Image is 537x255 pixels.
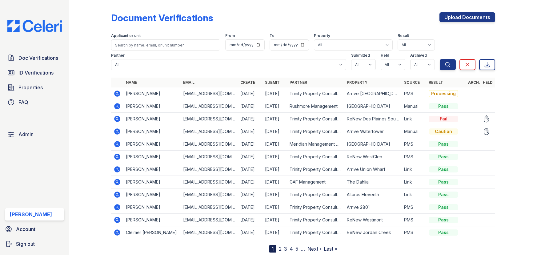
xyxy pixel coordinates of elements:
[238,87,262,100] td: [DATE]
[429,192,458,198] div: Pass
[287,226,344,239] td: Trinity Property Consultants
[284,246,287,252] a: 3
[181,201,238,214] td: [EMAIL_ADDRESS][DOMAIN_NAME]
[262,100,287,113] td: [DATE]
[5,96,64,108] a: FAQ
[123,201,181,214] td: [PERSON_NAME]
[225,33,235,38] label: From
[287,188,344,201] td: Trinity Property Consultants
[262,214,287,226] td: [DATE]
[344,226,402,239] td: ReNew Jordan Creek
[269,245,276,253] div: 1
[123,188,181,201] td: [PERSON_NAME]
[344,100,402,113] td: [GEOGRAPHIC_DATA]
[402,226,426,239] td: PMS
[404,80,420,85] a: Source
[287,176,344,188] td: CAF Management
[18,99,28,106] span: FAQ
[2,223,67,235] a: Account
[238,138,262,151] td: [DATE]
[123,125,181,138] td: [PERSON_NAME]
[290,246,293,252] a: 4
[314,33,330,38] label: Property
[5,52,64,64] a: Doc Verifications
[429,103,458,109] div: Pass
[287,113,344,125] td: Trinity Property Consultants
[429,204,458,210] div: Pass
[287,201,344,214] td: Trinity Property Consultants
[238,125,262,138] td: [DATE]
[238,226,262,239] td: [DATE]
[429,80,443,85] a: Result
[181,100,238,113] td: [EMAIL_ADDRESS][DOMAIN_NAME]
[429,154,458,160] div: Pass
[111,33,141,38] label: Applicant or unit
[123,226,181,239] td: Cleimer [PERSON_NAME]
[265,80,280,85] a: Submit
[262,113,287,125] td: [DATE]
[402,138,426,151] td: PMS
[402,214,426,226] td: PMS
[16,240,35,248] span: Sign out
[238,100,262,113] td: [DATE]
[344,151,402,163] td: ReNew WestGlen
[238,201,262,214] td: [DATE]
[5,81,64,94] a: Properties
[429,217,458,223] div: Pass
[126,80,137,85] a: Name
[18,69,54,76] span: ID Verifications
[238,214,262,226] td: [DATE]
[344,201,402,214] td: Arrive 2801
[324,246,337,252] a: Last »
[123,138,181,151] td: [PERSON_NAME]
[287,214,344,226] td: Trinity Property Consultants
[111,12,213,23] div: Document Verifications
[270,33,275,38] label: To
[240,80,255,85] a: Create
[16,225,35,233] span: Account
[429,141,458,147] div: Pass
[402,87,426,100] td: PMS
[183,80,194,85] a: Email
[123,151,181,163] td: [PERSON_NAME]
[18,131,34,138] span: Admin
[181,163,238,176] td: [EMAIL_ADDRESS][DOMAIN_NAME]
[262,163,287,176] td: [DATE]
[287,125,344,138] td: Trinity Property Consultants
[238,176,262,188] td: [DATE]
[262,176,287,188] td: [DATE]
[290,80,307,85] a: Partner
[262,226,287,239] td: [DATE]
[287,138,344,151] td: Meridian Management Group
[279,246,282,252] a: 2
[347,80,367,85] a: Property
[402,188,426,201] td: Link
[468,80,480,85] a: Arch.
[429,229,458,236] div: Pass
[429,179,458,185] div: Pass
[181,87,238,100] td: [EMAIL_ADDRESS][DOMAIN_NAME]
[18,84,43,91] span: Properties
[344,176,402,188] td: The Dahlia
[2,238,67,250] a: Sign out
[402,125,426,138] td: Manual
[402,176,426,188] td: Link
[344,113,402,125] td: ReNew Des Plaines South
[181,214,238,226] td: [EMAIL_ADDRESS][DOMAIN_NAME]
[344,125,402,138] td: Arrive Watertower
[123,113,181,125] td: [PERSON_NAME]
[181,226,238,239] td: [EMAIL_ADDRESS][DOMAIN_NAME]
[295,246,298,252] a: 5
[483,80,493,85] a: Held
[181,113,238,125] td: [EMAIL_ADDRESS][DOMAIN_NAME]
[307,246,321,252] a: Next ›
[5,128,64,140] a: Admin
[123,87,181,100] td: [PERSON_NAME]
[429,166,458,172] div: Pass
[238,113,262,125] td: [DATE]
[402,151,426,163] td: PMS
[351,53,370,58] label: Submitted
[344,87,402,100] td: Arrive [GEOGRAPHIC_DATA]
[123,176,181,188] td: [PERSON_NAME]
